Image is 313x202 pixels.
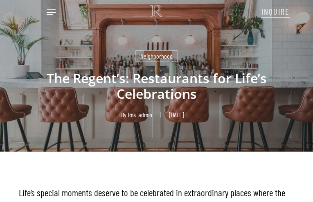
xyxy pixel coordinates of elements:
[135,50,178,62] a: Neighborhood
[19,62,294,110] h1: The Regent’s: Restaurants for Life’s Celebrations
[128,111,152,118] a: fmk_admin
[261,2,290,20] a: INQUIRE
[261,7,290,16] span: INQUIRE
[121,112,126,118] span: By
[47,8,56,16] a: Navigation Menu
[160,112,192,118] span: [DATE]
